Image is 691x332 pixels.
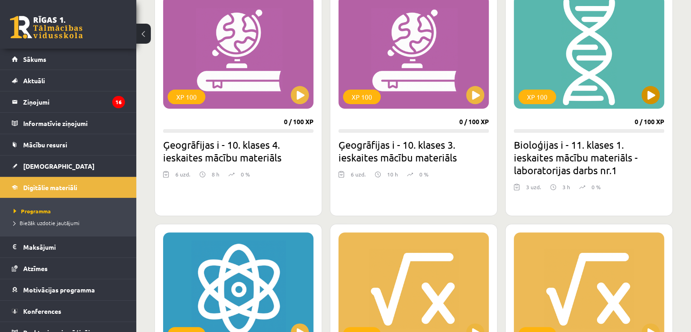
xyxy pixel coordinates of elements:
a: Motivācijas programma [12,279,125,300]
div: 3 uzd. [526,183,541,196]
a: Rīgas 1. Tālmācības vidusskola [10,16,83,39]
span: Motivācijas programma [23,286,95,294]
span: Aktuāli [23,76,45,85]
a: Konferences [12,301,125,322]
span: Atzīmes [23,264,48,272]
span: Programma [14,207,51,215]
legend: Ziņojumi [23,91,125,112]
legend: Informatīvie ziņojumi [23,113,125,134]
p: 0 % [592,183,601,191]
div: XP 100 [518,90,556,104]
span: Sākums [23,55,46,63]
span: [DEMOGRAPHIC_DATA] [23,162,94,170]
a: Biežāk uzdotie jautājumi [14,219,127,227]
a: Mācību resursi [12,134,125,155]
span: Konferences [23,307,61,315]
a: [DEMOGRAPHIC_DATA] [12,156,125,176]
p: 3 h [562,183,570,191]
p: 8 h [212,170,219,178]
h2: Ģeogrāfijas i - 10. klases 4. ieskaites mācību materiāls [163,138,313,164]
p: 10 h [387,170,398,178]
p: 0 % [241,170,250,178]
h2: Bioloģijas i - 11. klases 1. ieskaites mācību materiāls - laboratorijas darbs nr.1 [514,138,664,176]
div: XP 100 [343,90,381,104]
h2: Ģeogrāfijas i - 10. klases 3. ieskaites mācību materiāls [338,138,489,164]
p: 0 % [419,170,428,178]
span: Digitālie materiāli [23,183,77,191]
div: 6 uzd. [351,170,366,184]
a: Atzīmes [12,258,125,279]
i: 16 [112,96,125,108]
a: Maksājumi [12,236,125,257]
div: 6 uzd. [175,170,190,184]
a: Programma [14,207,127,215]
legend: Maksājumi [23,236,125,257]
a: Informatīvie ziņojumi [12,113,125,134]
span: Mācību resursi [23,141,67,149]
span: Biežāk uzdotie jautājumi [14,219,80,226]
a: Sākums [12,49,125,70]
div: XP 100 [168,90,205,104]
a: Aktuāli [12,70,125,91]
a: Ziņojumi16 [12,91,125,112]
a: Digitālie materiāli [12,177,125,198]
